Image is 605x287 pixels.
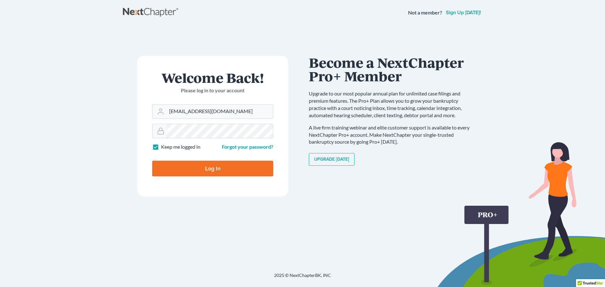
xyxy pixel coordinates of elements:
[123,272,482,284] div: 2025 © NextChapterBK, INC
[309,153,354,166] a: Upgrade [DATE]
[222,144,273,150] a: Forgot your password?
[152,71,273,84] h1: Welcome Back!
[152,161,273,176] input: Log In
[408,9,442,16] strong: Not a member?
[445,10,482,15] a: Sign up [DATE]!
[309,124,476,146] p: A live firm training webinar and elite customer support is available to every NextChapter Pro+ ac...
[167,105,273,118] input: Email Address
[161,143,200,151] label: Keep me logged in
[309,90,476,119] p: Upgrade to our most popular annual plan for unlimited case filings and premium features. The Pro+...
[152,87,273,94] p: Please log in to your account
[309,56,476,83] h1: Become a NextChapter Pro+ Member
